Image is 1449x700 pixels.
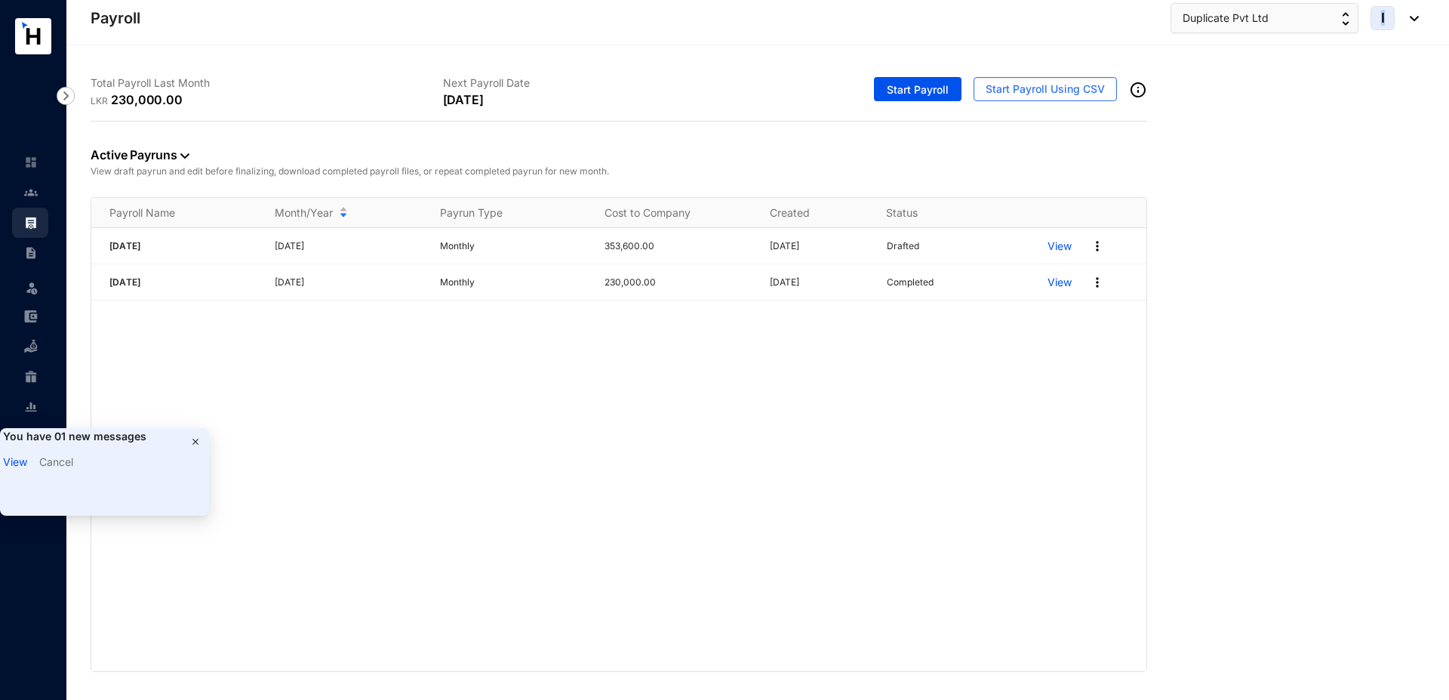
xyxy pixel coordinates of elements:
p: 230,000.00 [111,91,183,109]
p: Total Payroll Last Month [91,76,443,91]
a: View [3,455,27,468]
button: Start Payroll Using CSV [974,77,1117,101]
img: more.27664ee4a8faa814348e188645a3c1fc.svg [1090,239,1105,254]
p: Payroll [91,8,140,29]
img: info-outined.c2a0bb1115a2853c7f4cb4062ec879bc.svg [1129,81,1147,99]
p: Completed [887,275,934,290]
img: gratuity-unselected.a8c340787eea3cf492d7.svg [24,370,38,384]
li: Loan [12,331,48,362]
a: View [1048,275,1072,290]
p: [DATE] [443,91,484,109]
li: Contacts [12,177,48,208]
img: dropdown-black.8e83cc76930a90b1a4fdb6d089b7bf3a.svg [1402,16,1419,21]
th: Created [752,198,868,228]
img: expense-unselected.2edcf0507c847f3e9e96.svg [24,310,38,323]
li: Home [12,147,48,177]
li: Expenses [12,301,48,331]
span: Start Payroll Using CSV [986,82,1105,97]
p: View draft payrun and edit before finalizing, download completed payroll files, or repeat complet... [91,164,1147,179]
th: Payrun Type [422,198,587,228]
img: people-unselected.118708e94b43a90eceab.svg [24,186,38,199]
span: Duplicate Pvt Ltd [1183,10,1269,26]
li: Gratuity [12,362,48,392]
img: more.27664ee4a8faa814348e188645a3c1fc.svg [1090,275,1105,290]
img: payroll.289672236c54bbec4828.svg [24,216,38,230]
p: You have 01 new messages [3,428,209,445]
button: Duplicate Pvt Ltd [1171,3,1358,33]
p: 353,600.00 [605,239,752,254]
p: 230,000.00 [605,275,752,290]
th: Status [868,198,1029,228]
li: Payroll [12,208,48,238]
a: Cancel [39,455,73,468]
img: dropdown-black.8e83cc76930a90b1a4fdb6d089b7bf3a.svg [180,153,189,159]
img: contract-unselected.99e2b2107c0a7dd48938.svg [24,246,38,260]
p: [DATE] [275,239,422,254]
p: Monthly [440,275,587,290]
img: cancel.c1f879f505f5c9195806b3b96d784b9f.svg [189,436,202,448]
img: loan-unselected.d74d20a04637f2d15ab5.svg [24,340,38,353]
img: up-down-arrow.74152d26bf9780fbf563ca9c90304185.svg [1342,12,1349,26]
span: Month/Year [275,205,333,220]
p: [DATE] [770,239,868,254]
th: Cost to Company [586,198,752,228]
p: Monthly [440,239,587,254]
button: Start Payroll [874,77,961,101]
li: Contracts [12,238,48,268]
img: report-unselected.e6a6b4230fc7da01f883.svg [24,400,38,414]
img: home-unselected.a29eae3204392db15eaf.svg [24,156,38,169]
span: I [1381,11,1385,25]
span: Start Payroll [887,82,949,97]
p: LKR [91,94,111,109]
p: [DATE] [770,275,868,290]
p: Drafted [887,239,919,254]
a: Active Payruns [91,147,189,162]
p: [DATE] [275,275,422,290]
img: leave-unselected.2934df6273408c3f84d9.svg [24,280,39,295]
span: [DATE] [109,240,140,251]
p: Next Payroll Date [443,76,795,91]
li: Reports [12,392,48,422]
img: nav-icon-right.af6afadce00d159da59955279c43614e.svg [57,87,75,105]
th: Payroll Name [91,198,257,228]
a: View [1048,239,1072,254]
span: [DATE] [109,276,140,288]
